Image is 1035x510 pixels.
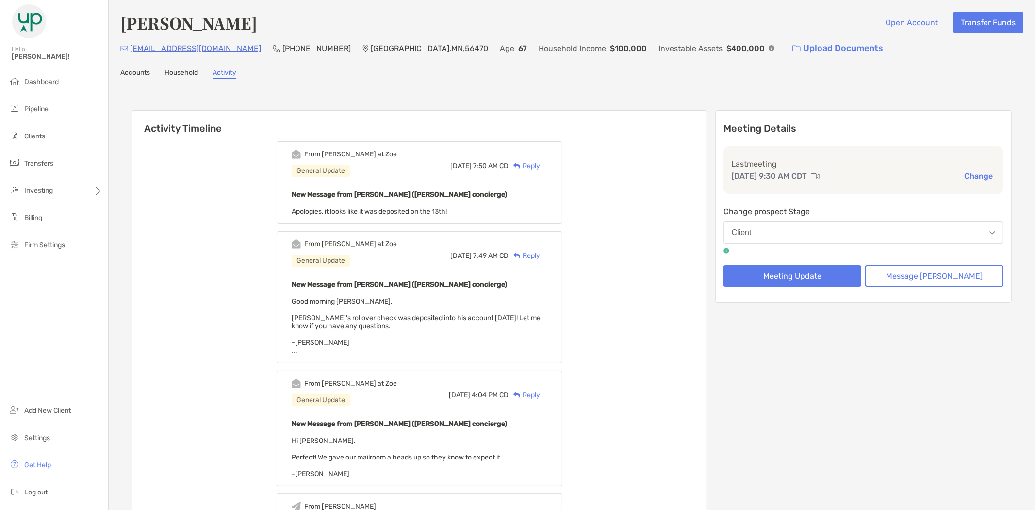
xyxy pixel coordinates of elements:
img: Zoe Logo [12,4,47,39]
p: [DATE] 9:30 AM CDT [731,170,807,182]
img: Event icon [292,239,301,249]
div: Reply [509,251,540,261]
p: [GEOGRAPHIC_DATA] , MN , 56470 [371,42,488,54]
img: logout icon [9,486,20,497]
img: get-help icon [9,459,20,470]
b: New Message from [PERSON_NAME] ([PERSON_NAME] concierge) [292,420,507,428]
a: Household [164,68,198,79]
a: Accounts [120,68,150,79]
img: pipeline icon [9,102,20,114]
p: [EMAIL_ADDRESS][DOMAIN_NAME] [130,42,261,54]
div: From [PERSON_NAME] at Zoe [304,379,397,388]
span: Firm Settings [24,241,65,249]
button: Meeting Update [723,265,862,287]
img: transfers icon [9,157,20,169]
span: Add New Client [24,407,71,415]
img: settings icon [9,431,20,443]
span: Hi [PERSON_NAME], Perfect! We gave our mailroom a heads up so they know to expect it. -[PERSON_NAME] [292,437,502,478]
img: Event icon [292,150,301,159]
img: billing icon [9,211,20,223]
span: Settings [24,434,50,442]
p: Investable Assets [658,42,723,54]
b: New Message from [PERSON_NAME] ([PERSON_NAME] concierge) [292,280,507,289]
span: Transfers [24,159,53,168]
img: investing icon [9,184,20,196]
button: Client [723,221,1003,244]
div: Client [732,228,752,237]
p: [PHONE_NUMBER] [282,42,351,54]
p: 67 [518,42,527,54]
span: Get Help [24,461,51,469]
img: communication type [811,172,820,180]
img: Info Icon [769,45,774,51]
img: Email Icon [120,46,128,51]
span: [DATE] [450,162,472,170]
div: From [PERSON_NAME] at Zoe [304,240,397,248]
p: Age [500,42,514,54]
p: Last meeting [731,158,996,170]
div: General Update [292,165,350,177]
button: Open Account [878,12,946,33]
img: add_new_client icon [9,404,20,416]
p: $400,000 [726,42,765,54]
img: Event icon [292,379,301,388]
div: Reply [509,390,540,400]
p: Household Income [539,42,606,54]
img: clients icon [9,130,20,141]
div: From [PERSON_NAME] at Zoe [304,150,397,158]
div: General Update [292,394,350,406]
img: tooltip [723,248,729,254]
button: Transfer Funds [953,12,1023,33]
span: Billing [24,214,42,222]
h4: [PERSON_NAME] [120,12,257,34]
div: General Update [292,255,350,267]
img: button icon [792,45,801,52]
p: $100,000 [610,42,647,54]
button: Change [961,171,996,181]
img: Phone Icon [273,45,280,52]
img: dashboard icon [9,75,20,87]
img: firm-settings icon [9,238,20,250]
img: Reply icon [513,253,521,259]
span: [DATE] [450,252,472,260]
img: Open dropdown arrow [989,231,995,235]
span: 7:49 AM CD [473,252,509,260]
button: Message [PERSON_NAME] [865,265,1003,287]
span: Apologies, it looks like it was deposited on the 13th! [292,207,447,216]
a: Upload Documents [786,38,889,59]
b: New Message from [PERSON_NAME] ([PERSON_NAME] concierge) [292,190,507,199]
span: Clients [24,132,45,140]
span: [DATE] [449,391,470,399]
span: 7:50 AM CD [473,162,509,170]
a: Activity [213,68,236,79]
span: Dashboard [24,78,59,86]
span: Pipeline [24,105,49,113]
img: Location Icon [362,45,369,52]
span: [PERSON_NAME]! [12,52,102,61]
span: Good morning [PERSON_NAME], [PERSON_NAME]'s rollover check was deposited into his account [DATE]!... [292,297,541,355]
div: Reply [509,161,540,171]
span: Investing [24,187,53,195]
p: Change prospect Stage [723,205,1003,218]
p: Meeting Details [723,122,1003,135]
span: 4:04 PM CD [472,391,509,399]
img: Reply icon [513,392,521,398]
span: Log out [24,488,48,496]
h6: Activity Timeline [132,111,707,134]
img: Reply icon [513,163,521,169]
